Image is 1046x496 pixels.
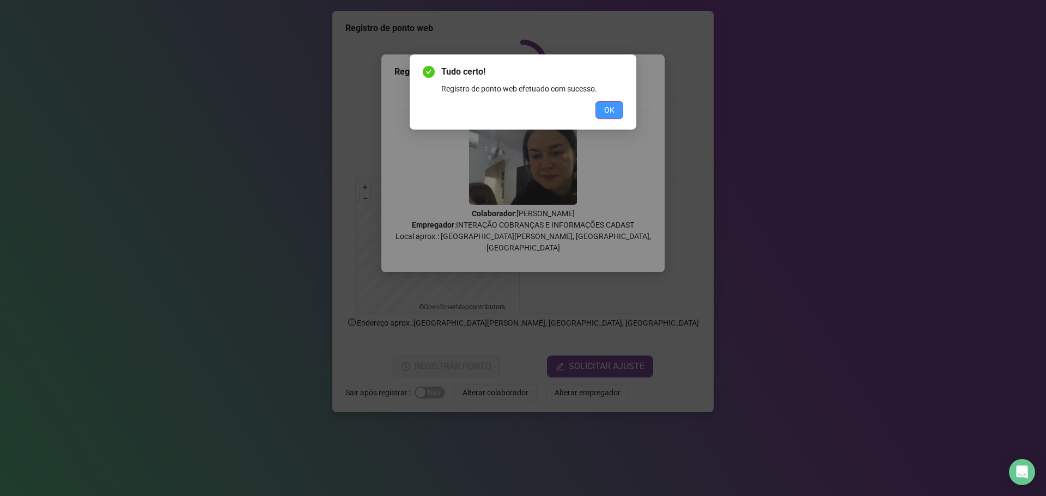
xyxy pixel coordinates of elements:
div: Registro de ponto web efetuado com sucesso. [441,83,623,95]
span: Tudo certo! [441,65,623,78]
span: check-circle [423,66,435,78]
span: OK [604,104,615,116]
div: Open Intercom Messenger [1009,459,1035,485]
button: OK [595,101,623,119]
